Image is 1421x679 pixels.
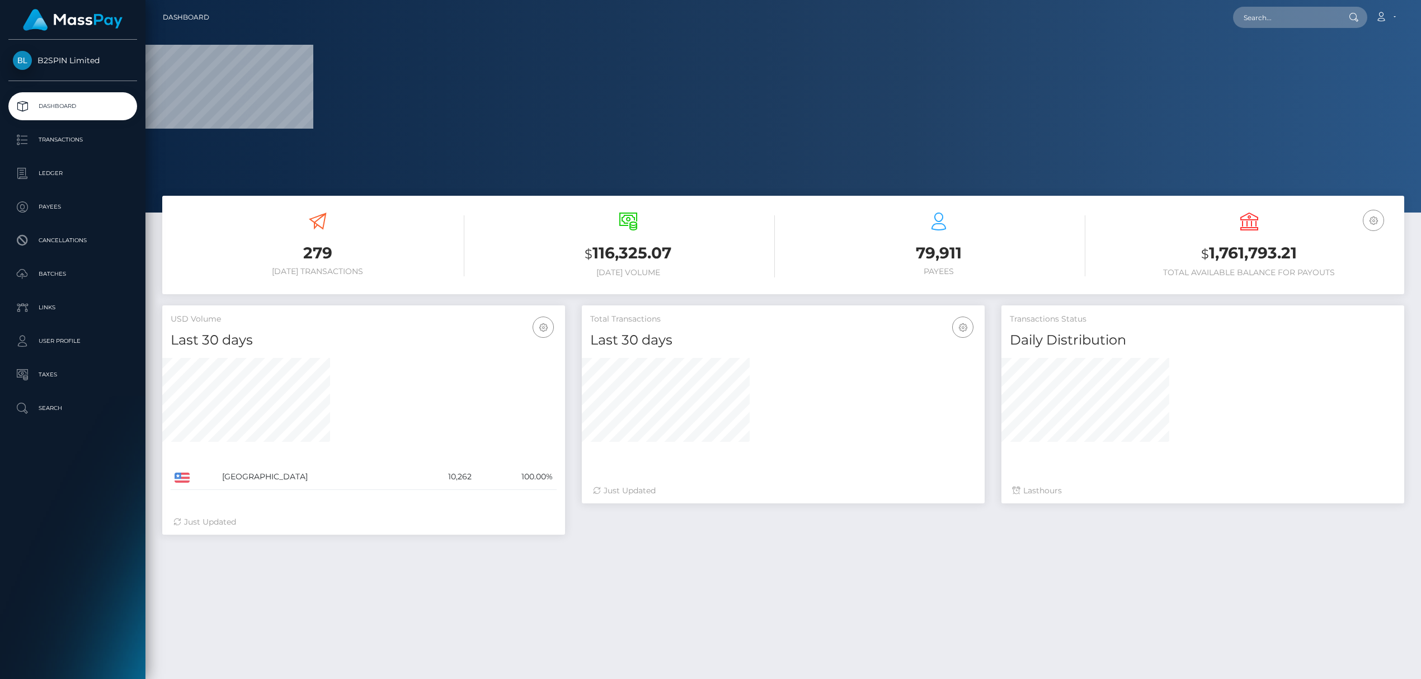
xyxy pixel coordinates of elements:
[13,333,133,350] p: User Profile
[13,400,133,417] p: Search
[8,294,137,322] a: Links
[13,199,133,215] p: Payees
[8,361,137,389] a: Taxes
[218,464,411,490] td: [GEOGRAPHIC_DATA]
[8,92,137,120] a: Dashboard
[593,485,973,497] div: Just Updated
[13,232,133,249] p: Cancellations
[1102,242,1396,265] h3: 1,761,793.21
[792,242,1085,264] h3: 79,911
[8,327,137,355] a: User Profile
[8,126,137,154] a: Transactions
[590,331,976,350] h4: Last 30 days
[171,267,464,276] h6: [DATE] Transactions
[175,473,190,483] img: US.png
[8,193,137,221] a: Payees
[1233,7,1338,28] input: Search...
[1013,485,1393,497] div: Last hours
[13,51,32,70] img: B2SPIN Limited
[792,267,1085,276] h6: Payees
[1201,246,1209,262] small: $
[13,165,133,182] p: Ledger
[163,6,209,29] a: Dashboard
[1010,331,1396,350] h4: Daily Distribution
[171,314,557,325] h5: USD Volume
[173,516,554,528] div: Just Updated
[481,242,775,265] h3: 116,325.07
[23,9,123,31] img: MassPay Logo
[13,366,133,383] p: Taxes
[13,299,133,316] p: Links
[1102,268,1396,277] h6: Total Available Balance for Payouts
[13,131,133,148] p: Transactions
[1010,314,1396,325] h5: Transactions Status
[8,159,137,187] a: Ledger
[13,98,133,115] p: Dashboard
[476,464,557,490] td: 100.00%
[8,394,137,422] a: Search
[411,464,476,490] td: 10,262
[13,266,133,282] p: Batches
[8,260,137,288] a: Batches
[8,55,137,65] span: B2SPIN Limited
[481,268,775,277] h6: [DATE] Volume
[585,246,592,262] small: $
[171,242,464,264] h3: 279
[8,227,137,254] a: Cancellations
[171,331,557,350] h4: Last 30 days
[590,314,976,325] h5: Total Transactions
